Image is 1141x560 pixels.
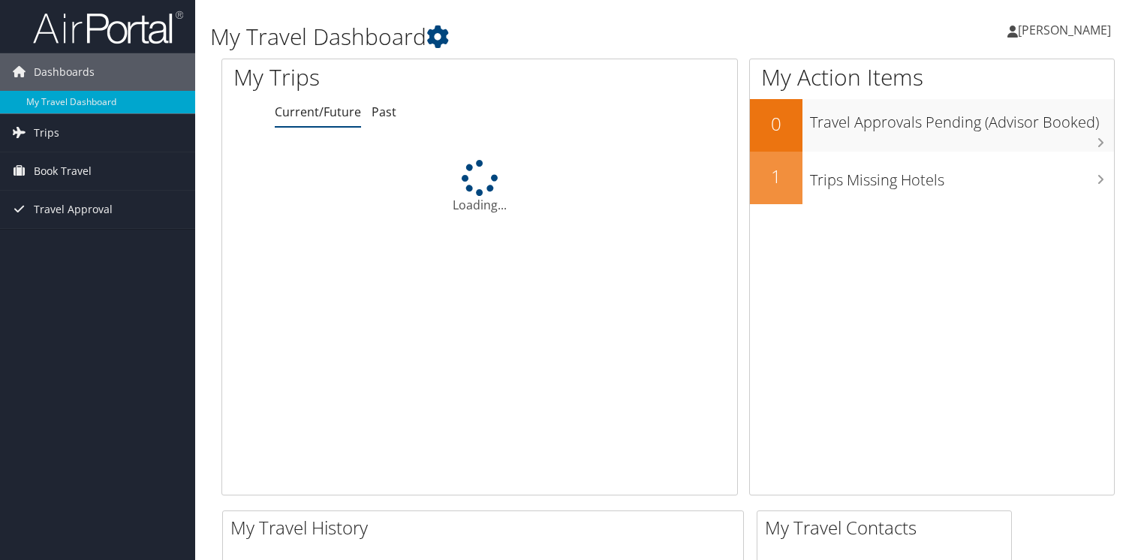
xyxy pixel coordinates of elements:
h2: 0 [750,111,802,137]
span: Trips [34,114,59,152]
a: 1Trips Missing Hotels [750,152,1114,204]
a: [PERSON_NAME] [1007,8,1126,53]
h2: 1 [750,164,802,189]
span: Travel Approval [34,191,113,228]
img: airportal-logo.png [33,10,183,45]
h1: My Trips [233,62,511,93]
a: Current/Future [275,104,361,120]
div: Loading... [222,160,737,214]
h2: My Travel Contacts [765,515,1011,540]
h2: My Travel History [230,515,743,540]
h1: My Travel Dashboard [210,21,820,53]
a: 0Travel Approvals Pending (Advisor Booked) [750,99,1114,152]
span: [PERSON_NAME] [1018,22,1111,38]
h3: Trips Missing Hotels [810,162,1114,191]
span: Dashboards [34,53,95,91]
a: Past [372,104,396,120]
h1: My Action Items [750,62,1114,93]
span: Book Travel [34,152,92,190]
h3: Travel Approvals Pending (Advisor Booked) [810,104,1114,133]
